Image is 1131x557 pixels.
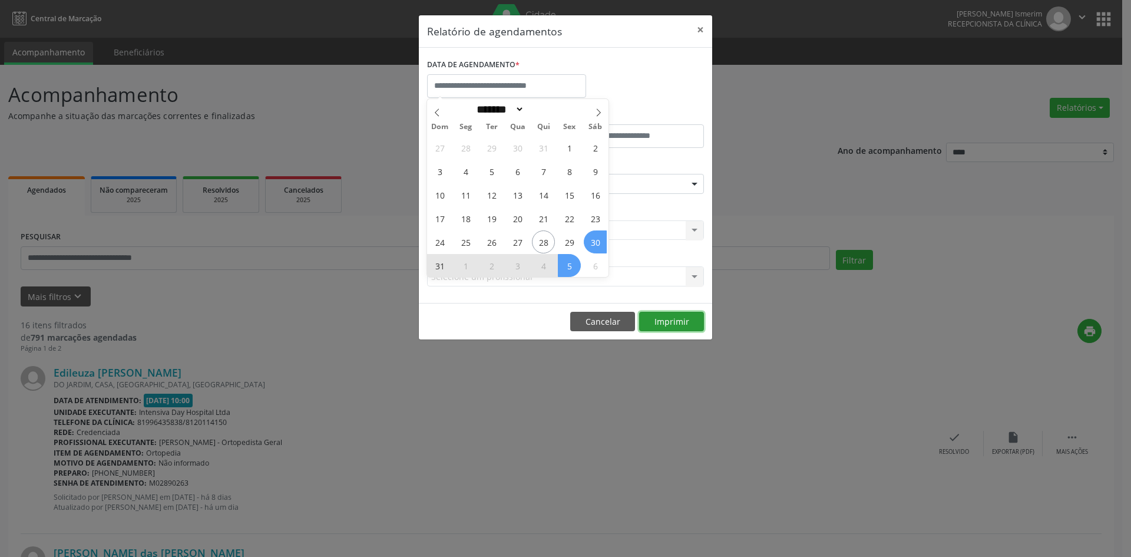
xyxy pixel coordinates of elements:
[532,207,555,230] span: Agosto 21, 2025
[558,183,581,206] span: Agosto 15, 2025
[472,103,524,116] select: Month
[584,136,607,159] span: Agosto 2, 2025
[506,160,529,183] span: Agosto 6, 2025
[428,207,451,230] span: Agosto 17, 2025
[454,207,477,230] span: Agosto 18, 2025
[532,230,555,253] span: Agosto 28, 2025
[454,136,477,159] span: Julho 28, 2025
[454,160,477,183] span: Agosto 4, 2025
[532,160,555,183] span: Agosto 7, 2025
[532,254,555,277] span: Setembro 4, 2025
[524,103,563,116] input: Year
[506,230,529,253] span: Agosto 27, 2025
[568,106,704,124] label: ATÉ
[454,230,477,253] span: Agosto 25, 2025
[480,254,503,277] span: Setembro 2, 2025
[557,123,583,131] span: Sex
[639,312,704,332] button: Imprimir
[480,207,503,230] span: Agosto 19, 2025
[583,123,609,131] span: Sáb
[479,123,505,131] span: Ter
[427,56,520,74] label: DATA DE AGENDAMENTO
[453,123,479,131] span: Seg
[454,183,477,206] span: Agosto 11, 2025
[558,207,581,230] span: Agosto 22, 2025
[480,183,503,206] span: Agosto 12, 2025
[480,230,503,253] span: Agosto 26, 2025
[428,183,451,206] span: Agosto 10, 2025
[427,24,562,39] h5: Relatório de agendamentos
[584,207,607,230] span: Agosto 23, 2025
[506,136,529,159] span: Julho 30, 2025
[506,254,529,277] span: Setembro 3, 2025
[584,254,607,277] span: Setembro 6, 2025
[558,160,581,183] span: Agosto 8, 2025
[505,123,531,131] span: Qua
[427,123,453,131] span: Dom
[428,230,451,253] span: Agosto 24, 2025
[506,207,529,230] span: Agosto 20, 2025
[584,230,607,253] span: Agosto 30, 2025
[428,160,451,183] span: Agosto 3, 2025
[480,160,503,183] span: Agosto 5, 2025
[428,254,451,277] span: Agosto 31, 2025
[558,136,581,159] span: Agosto 1, 2025
[454,254,477,277] span: Setembro 1, 2025
[584,160,607,183] span: Agosto 9, 2025
[558,230,581,253] span: Agosto 29, 2025
[689,15,712,44] button: Close
[584,183,607,206] span: Agosto 16, 2025
[480,136,503,159] span: Julho 29, 2025
[532,136,555,159] span: Julho 31, 2025
[506,183,529,206] span: Agosto 13, 2025
[531,123,557,131] span: Qui
[532,183,555,206] span: Agosto 14, 2025
[428,136,451,159] span: Julho 27, 2025
[570,312,635,332] button: Cancelar
[558,254,581,277] span: Setembro 5, 2025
